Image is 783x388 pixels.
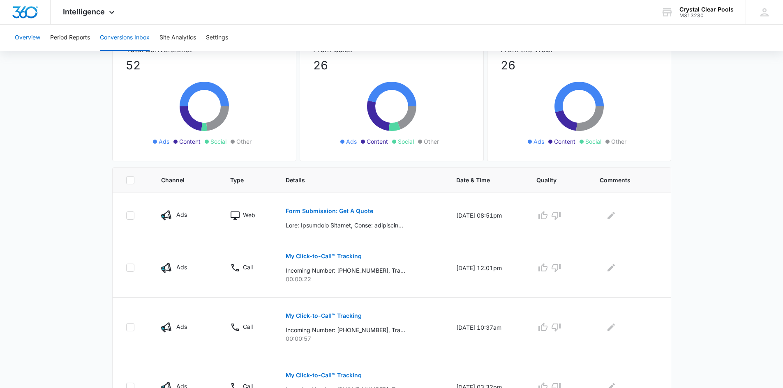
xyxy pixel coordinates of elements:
p: 00:00:22 [286,275,437,283]
span: Date & Time [456,176,505,184]
span: Comments [600,176,645,184]
p: My Click-to-Call™ Tracking [286,253,362,259]
p: Ads [176,322,187,331]
td: [DATE] 08:51pm [446,193,527,238]
button: Period Reports [50,25,90,51]
p: 26 [313,57,470,74]
td: [DATE] 12:01pm [446,238,527,298]
p: Ads [176,210,187,219]
span: Social [210,137,226,146]
button: My Click-to-Call™ Tracking [286,365,362,385]
span: Quality [536,176,568,184]
p: 26 [501,57,658,74]
span: Other [611,137,626,146]
button: Edit Comments [605,321,618,334]
p: Incoming Number: [PHONE_NUMBER], Tracking Number: [PHONE_NUMBER], Ring To: [PHONE_NUMBER], Caller... [286,326,405,334]
p: My Click-to-Call™ Tracking [286,313,362,319]
button: Site Analytics [159,25,196,51]
p: Call [243,263,253,271]
span: Social [585,137,601,146]
span: Other [236,137,252,146]
span: Ads [534,137,544,146]
div: account name [679,6,734,13]
p: My Click-to-Call™ Tracking [286,372,362,378]
p: Web [243,211,255,219]
span: Ads [159,137,169,146]
button: My Click-to-Call™ Tracking [286,246,362,266]
p: Ads [176,263,187,271]
span: Content [179,137,201,146]
button: Overview [15,25,40,51]
span: Content [554,137,575,146]
span: Content [367,137,388,146]
button: Edit Comments [605,261,618,274]
span: Type [230,176,254,184]
p: Form Submission: Get A Quote [286,208,373,214]
button: Form Submission: Get A Quote [286,201,373,221]
span: Social [398,137,414,146]
div: account id [679,13,734,18]
button: Settings [206,25,228,51]
p: Lore: Ipsumdolo Sitamet, Conse: adipiscingelitse@doeiu.tem, Incidid: 6517 Utlabor Et, , Doloremag... [286,221,405,230]
button: Edit Comments [605,209,618,222]
span: Other [424,137,439,146]
span: Intelligence [63,7,105,16]
button: My Click-to-Call™ Tracking [286,306,362,326]
p: 52 [126,57,283,74]
p: Call [243,322,253,331]
p: 00:00:57 [286,334,437,343]
p: Incoming Number: [PHONE_NUMBER], Tracking Number: [PHONE_NUMBER], Ring To: [PHONE_NUMBER], Caller... [286,266,405,275]
span: Channel [161,176,199,184]
span: Ads [346,137,357,146]
button: Conversions Inbox [100,25,150,51]
span: Details [286,176,425,184]
td: [DATE] 10:37am [446,298,527,357]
